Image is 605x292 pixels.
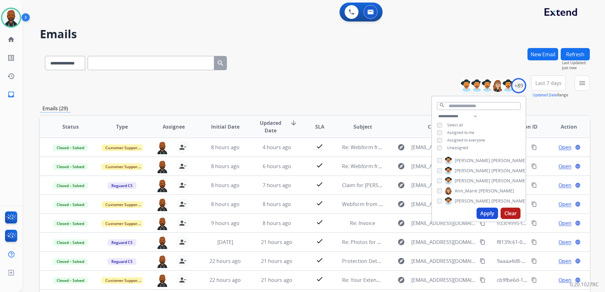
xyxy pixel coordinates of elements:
[342,258,526,265] span: Protection Details Request - Order #210124680, Reguard Plan #ASH10517436
[156,141,169,154] img: agent-avatar
[156,217,169,230] img: agent-avatar
[209,258,241,265] span: 22 hours ago
[316,180,323,188] mat-icon: check
[53,144,88,151] span: Closed – Solved
[491,178,527,184] span: [PERSON_NAME]
[558,238,571,246] span: Open
[575,144,581,150] mat-icon: language
[411,276,476,284] span: [EMAIL_ADDRESS][DOMAIN_NAME]
[397,219,405,227] mat-icon: explore
[447,122,463,128] span: Select all
[491,157,527,164] span: [PERSON_NAME]
[575,201,581,207] mat-icon: language
[397,200,405,208] mat-icon: explore
[531,144,537,150] mat-icon: content_copy
[102,163,143,170] span: Customer Support
[108,182,136,189] span: Reguard CS
[497,277,594,283] span: cb9fbe6d-1de5-4545-9393-6410b1613297
[342,277,409,283] span: Re: Your Extend Virtual Card
[527,48,558,60] button: New Email
[575,258,581,264] mat-icon: language
[411,200,476,208] span: [EMAIL_ADDRESS][DOMAIN_NAME]
[179,257,186,265] mat-icon: person_remove
[211,182,240,189] span: 8 hours ago
[156,255,169,268] img: agent-avatar
[447,130,474,135] span: Assigned to me
[455,198,490,204] span: [PERSON_NAME]
[53,258,88,265] span: Closed – Solved
[411,162,476,170] span: [EMAIL_ADDRESS][DOMAIN_NAME]
[2,9,20,27] img: avatar
[40,105,71,113] p: Emails (29)
[480,239,485,245] mat-icon: content_copy
[211,220,240,227] span: 9 hours ago
[575,163,581,169] mat-icon: language
[156,274,169,287] img: agent-avatar
[316,161,323,169] mat-icon: check
[397,181,405,189] mat-icon: explore
[397,162,405,170] mat-icon: explore
[558,181,571,189] span: Open
[316,256,323,264] mat-icon: check
[7,72,15,80] mat-icon: history
[455,167,490,174] span: [PERSON_NAME]
[491,167,527,174] span: [PERSON_NAME]
[558,143,571,151] span: Open
[163,123,185,131] span: Assignee
[531,163,537,169] mat-icon: content_copy
[342,144,494,151] span: Re: Webform from [EMAIL_ADDRESS][DOMAIN_NAME] on [DATE]
[533,92,568,98] span: Range
[316,143,323,150] mat-icon: check
[179,200,186,208] mat-icon: person_remove
[531,239,537,245] mat-icon: content_copy
[501,208,521,219] button: Clear
[491,198,527,204] span: [PERSON_NAME]
[531,277,537,283] mat-icon: content_copy
[350,220,375,227] span: Re: Invoice
[531,258,537,264] mat-icon: content_copy
[211,163,240,170] span: 8 hours ago
[156,179,169,192] img: agent-avatar
[179,219,186,227] mat-icon: person_remove
[511,78,526,93] div: +89
[261,258,292,265] span: 21 hours ago
[217,59,224,67] mat-icon: search
[179,276,186,284] mat-icon: person_remove
[578,79,586,87] mat-icon: menu
[7,36,15,43] mat-icon: home
[455,188,477,194] span: Ann_Marie
[558,200,571,208] span: Open
[342,182,404,189] span: Claim for [PERSON_NAME]
[53,277,88,284] span: Closed – Solved
[411,219,476,227] span: [EMAIL_ADDRESS][DOMAIN_NAME]
[179,181,186,189] mat-icon: person_remove
[533,93,557,98] button: Updated Date
[316,218,323,226] mat-icon: check
[570,281,599,288] p: 0.20.1027RC
[411,181,476,189] span: [EMAIL_ADDRESS][DOMAIN_NAME]
[53,220,88,227] span: Closed – Solved
[263,201,291,208] span: 8 hours ago
[108,258,136,265] span: Reguard CS
[263,182,291,189] span: 7 hours ago
[53,182,88,189] span: Closed – Solved
[497,239,594,246] span: f8139c61-0684-4dc8-b59a-dbd935aca2d7
[397,238,405,246] mat-icon: explore
[261,277,292,283] span: 21 hours ago
[353,123,372,131] span: Subject
[558,257,571,265] span: Open
[562,60,590,65] span: Last Updated:
[447,145,468,150] span: Unassigned
[179,162,186,170] mat-icon: person_remove
[497,258,592,265] span: 9aaaa4d8-057f-445f-b680-2502a1102351
[102,201,143,208] span: Customer Support
[263,220,291,227] span: 8 hours ago
[447,137,485,143] span: Assigned to everyone
[102,220,143,227] span: Customer Support
[217,239,233,246] span: [DATE]
[263,163,291,170] span: 6 hours ago
[411,143,476,151] span: [EMAIL_ADDRESS][DOMAIN_NAME]
[108,239,136,246] span: Reguard CS
[397,276,405,284] mat-icon: explore
[531,220,537,226] mat-icon: content_copy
